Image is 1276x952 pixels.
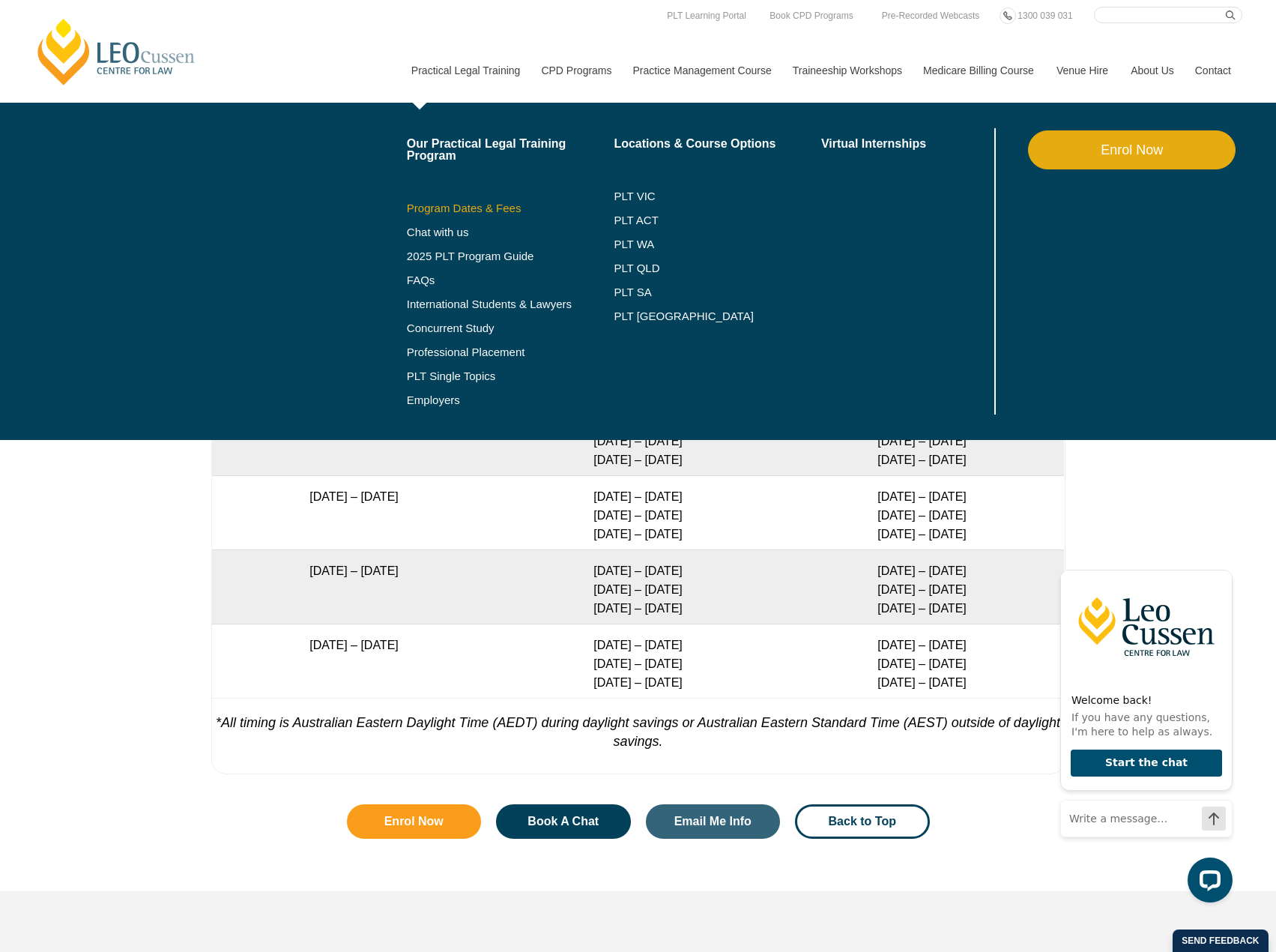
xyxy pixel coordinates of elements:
a: FAQs [407,274,614,286]
a: Enrol Now [347,804,482,839]
a: PLT Learning Portal [663,7,750,24]
a: PLT Single Topics [407,370,614,382]
td: [DATE] – [DATE] [DATE] – [DATE] [DATE] – [DATE] [496,549,780,624]
a: Locations & Course Options [614,138,821,150]
a: PLT VIC [614,190,821,202]
p: *All timing is Australian Eastern Daylight Time (AEDT) during daylight savings or Australian East... [212,698,1065,751]
a: International Students & Lawyers [407,298,614,310]
a: Professional Placement [407,346,614,358]
a: Book A Chat [496,804,631,839]
a: Contact [1184,38,1242,103]
a: PLT SA [614,286,821,298]
a: Back to Top [795,804,930,839]
a: [PERSON_NAME] Centre for Law [34,16,199,87]
td: [DATE] – [DATE] [212,475,496,549]
a: Enrol Now [1028,130,1236,169]
td: [DATE] – [DATE] [DATE] – [DATE] [DATE] – [DATE] [496,475,780,549]
a: Practice Management Course [622,38,781,103]
span: Back to Top [829,816,896,828]
span: 1300 039 031 [1018,10,1072,21]
a: Pre-Recorded Webcasts [878,7,984,24]
td: [DATE] – [DATE] [212,624,496,698]
a: PLT ACT [614,214,821,226]
a: Venue Hire [1045,38,1119,103]
td: [DATE] – [DATE] [DATE] – [DATE] [DATE] – [DATE] [780,475,1064,549]
a: Our Practical Legal Training Program [407,138,614,162]
a: PLT WA [614,238,784,250]
a: 2025 PLT Program Guide [407,250,577,262]
span: Enrol Now [384,816,444,828]
a: 1300 039 031 [1014,7,1076,24]
a: Book CPD Programs [766,7,856,24]
a: Employers [407,394,614,406]
td: [DATE] – [DATE] [DATE] – [DATE] [DATE] – [DATE] [780,549,1064,624]
iframe: LiveChat chat widget [1048,541,1239,915]
a: Traineeship Workshops [781,38,912,103]
a: PLT QLD [614,262,821,274]
a: Concurrent Study [407,322,614,334]
td: [DATE] – [DATE] [DATE] – [DATE] [DATE] – [DATE] [496,624,780,698]
a: Practical Legal Training [400,38,530,103]
a: Chat with us [407,226,614,238]
td: [DATE] – [DATE] [DATE] – [DATE] [DATE] – [DATE] [780,624,1064,698]
a: CPD Programs [530,38,621,103]
span: Book A Chat [527,816,599,828]
a: Program Dates & Fees [407,202,614,214]
a: Virtual Internships [821,138,991,150]
td: [DATE] – [DATE] [212,549,496,624]
a: About Us [1119,38,1184,103]
a: Medicare Billing Course [912,38,1045,103]
span: Email Me Info [674,816,752,828]
a: PLT [GEOGRAPHIC_DATA] [614,310,821,322]
a: Email Me Info [646,804,781,839]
